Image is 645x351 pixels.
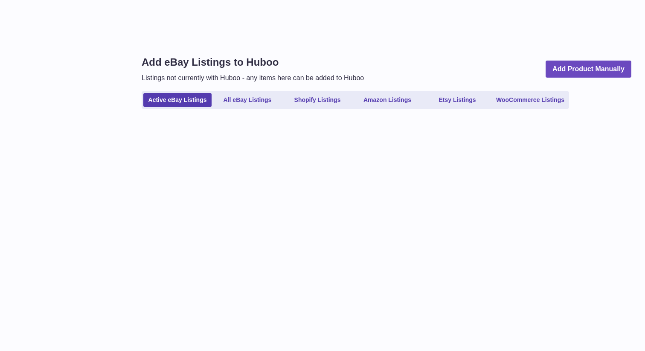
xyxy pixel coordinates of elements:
[142,55,364,69] h1: Add eBay Listings to Huboo
[353,93,421,107] a: Amazon Listings
[142,73,364,83] p: Listings not currently with Huboo - any items here can be added to Huboo
[546,61,631,78] a: Add Product Manually
[493,93,567,107] a: WooCommerce Listings
[423,93,491,107] a: Etsy Listings
[143,93,212,107] a: Active eBay Listings
[213,93,282,107] a: All eBay Listings
[283,93,352,107] a: Shopify Listings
